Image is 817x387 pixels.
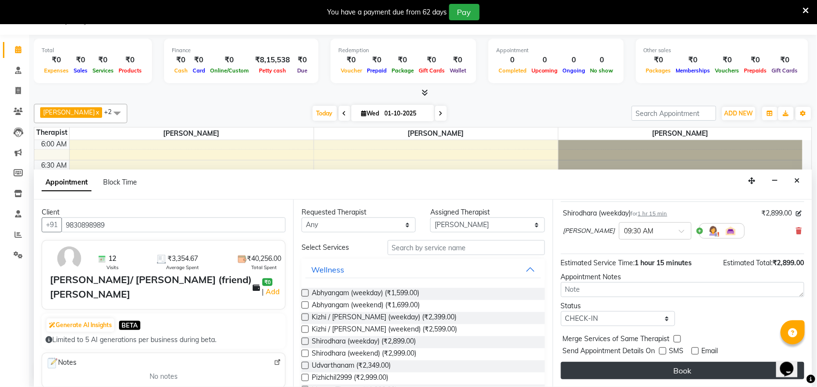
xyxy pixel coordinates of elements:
button: Generate AI Insights [46,318,114,332]
img: Hairdresser.png [708,225,719,237]
div: 0 [529,55,560,66]
span: Merge Services of Same Therapist [563,334,670,346]
i: Edit price [796,211,802,216]
span: SMS [669,346,684,358]
div: ₹0 [42,55,71,66]
div: Wellness [311,264,344,275]
div: ₹0 [447,55,469,66]
div: Appointment Notes [561,272,804,282]
span: Prepaid [364,67,389,74]
div: 0 [588,55,616,66]
span: Sales [71,67,90,74]
iframe: chat widget [776,348,807,377]
span: [PERSON_NAME] [70,128,314,140]
a: x [95,108,99,116]
span: [PERSON_NAME] [43,108,95,116]
span: Gift Cards [770,67,801,74]
span: | [262,286,281,298]
div: ₹0 [389,55,416,66]
div: ₹8,15,538 [251,55,294,66]
input: Search by service name [388,240,545,255]
span: Cash [172,67,190,74]
div: [PERSON_NAME]/ [PERSON_NAME] (friend) [PERSON_NAME] [50,272,253,301]
div: Redemption [338,46,469,55]
div: Assigned Therapist [430,207,545,217]
span: Notes [46,357,76,370]
span: Today [313,106,337,121]
span: No show [588,67,616,74]
span: 1 hr 15 min [638,210,667,217]
button: Book [561,362,804,379]
span: Voucher [338,67,364,74]
div: Shirodhara (weekday) [563,208,667,218]
span: [PERSON_NAME] [559,128,803,140]
div: ₹0 [644,55,674,66]
span: Online/Custom [208,67,251,74]
button: Close [790,173,804,188]
div: ₹0 [364,55,389,66]
div: ₹0 [190,55,208,66]
span: Total Spent [251,264,277,271]
span: Average Spent [166,264,199,271]
div: ₹0 [90,55,116,66]
span: ₹3,354.67 [167,254,198,264]
span: [PERSON_NAME] [314,128,558,140]
div: Client [42,207,286,217]
span: Estimated Service Time: [561,258,635,267]
span: Upcoming [529,67,560,74]
span: Abhyangam (weekend) (₹1,699.00) [312,300,420,312]
a: Add [264,286,281,298]
span: ₹0 [262,278,272,286]
button: Wellness [305,261,541,278]
span: Expenses [42,67,71,74]
span: 1 hour 15 minutes [635,258,692,267]
div: Therapist [34,128,69,138]
span: Send Appointment Details On [563,346,655,358]
div: ₹0 [208,55,251,66]
span: Estimated Total: [724,258,773,267]
span: Block Time [103,178,137,186]
span: Pizhichil2999 (₹2,999.00) [312,373,388,385]
span: Prepaids [742,67,770,74]
button: Pay [449,4,480,20]
span: Products [116,67,144,74]
div: Finance [172,46,311,55]
div: ₹0 [770,55,801,66]
span: Appointment [42,174,91,191]
input: Search Appointment [632,106,716,121]
span: Package [389,67,416,74]
div: Total [42,46,144,55]
span: Services [90,67,116,74]
span: Ongoing [560,67,588,74]
div: ₹0 [742,55,770,66]
span: No notes [150,372,178,382]
div: 6:30 AM [40,160,69,171]
span: Petty cash [257,67,288,74]
button: ADD NEW [722,107,756,120]
div: You have a payment due from 62 days [328,7,447,17]
span: Shirodhara (weekday) (₹2,899.00) [312,336,416,348]
div: Limited to 5 AI generations per business during beta. [45,335,282,345]
input: Search by Name/Mobile/Email/Code [61,217,286,232]
div: Requested Therapist [302,207,416,217]
span: Completed [496,67,529,74]
div: ₹0 [294,55,311,66]
div: 6:00 AM [40,139,69,149]
span: Wed [359,110,382,117]
div: ₹0 [416,55,447,66]
span: 12 [108,254,116,264]
div: 0 [560,55,588,66]
span: Email [702,346,718,358]
span: Abhyangam (weekday) (₹1,599.00) [312,288,419,300]
div: ₹0 [71,55,90,66]
span: BETA [119,321,140,330]
span: [PERSON_NAME] [563,226,615,236]
img: Interior.png [725,225,737,237]
div: ₹0 [116,55,144,66]
span: Vouchers [713,67,742,74]
span: +2 [104,108,119,115]
div: ₹0 [674,55,713,66]
button: +91 [42,217,62,232]
span: ADD NEW [725,110,753,117]
span: ₹2,899.00 [762,208,792,218]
